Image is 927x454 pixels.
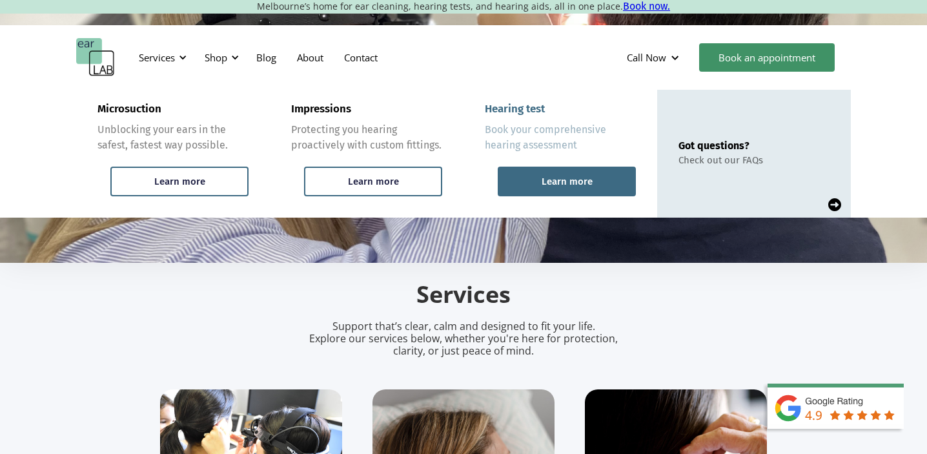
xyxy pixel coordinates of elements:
div: Learn more [542,176,593,187]
div: Protecting you hearing proactively with custom fittings. [291,122,442,153]
div: Services [131,38,190,77]
div: Learn more [348,176,399,187]
a: Book an appointment [699,43,835,72]
div: Shop [197,38,243,77]
div: Unblocking your ears in the safest, fastest way possible. [97,122,249,153]
a: home [76,38,115,77]
a: Contact [334,39,388,76]
div: Microsuction [97,103,161,116]
div: Got questions? [678,139,763,152]
a: Hearing testBook your comprehensive hearing assessmentLearn more [463,90,657,218]
div: Shop [205,51,227,64]
h2: Services [160,280,767,310]
a: Blog [246,39,287,76]
div: Call Now [616,38,693,77]
p: Support that’s clear, calm and designed to fit your life. Explore our services below, whether you... [292,320,635,358]
a: MicrosuctionUnblocking your ears in the safest, fastest way possible.Learn more [76,90,270,218]
a: Got questions?Check out our FAQs [657,90,851,218]
div: Services [139,51,175,64]
div: Impressions [291,103,351,116]
div: Hearing test [485,103,545,116]
div: Check out our FAQs [678,154,763,166]
a: ImpressionsProtecting you hearing proactively with custom fittings.Learn more [270,90,463,218]
a: About [287,39,334,76]
div: Learn more [154,176,205,187]
div: Book your comprehensive hearing assessment [485,122,636,153]
div: Call Now [627,51,666,64]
